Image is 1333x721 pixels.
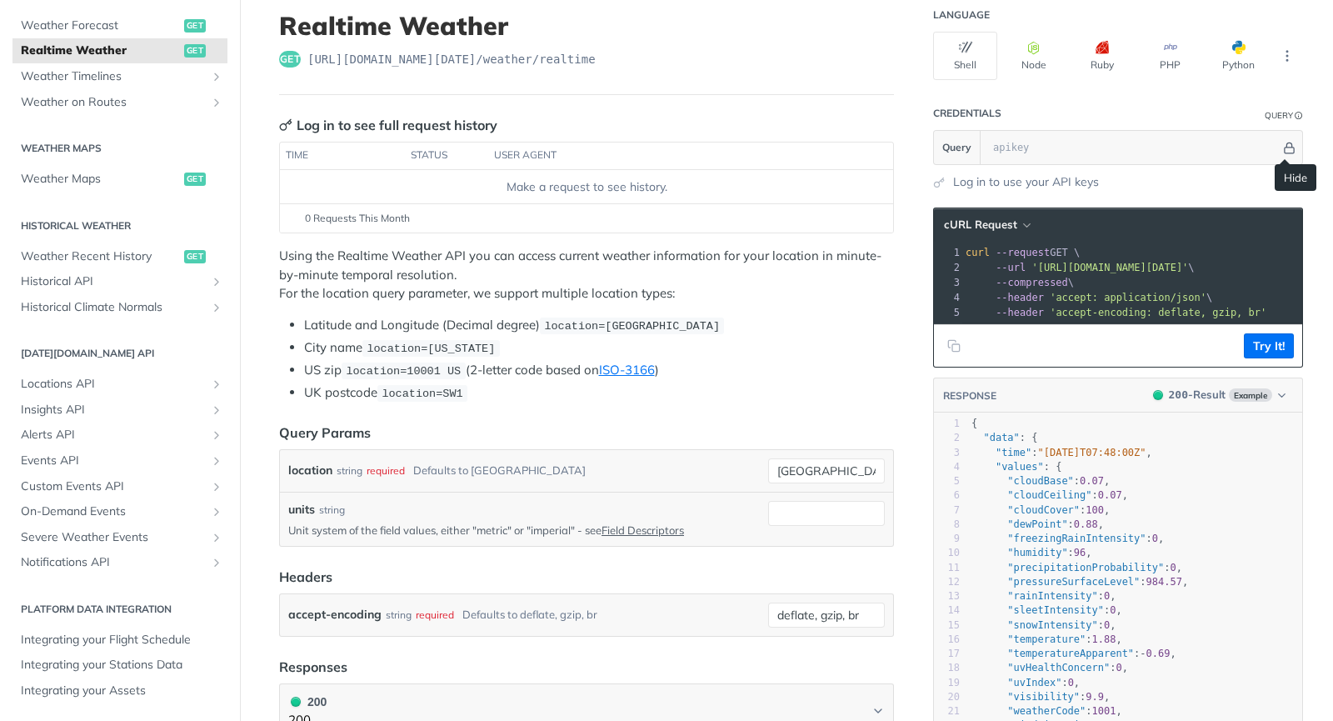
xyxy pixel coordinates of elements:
div: 4 [934,290,962,305]
a: Realtime Weatherget [12,38,227,63]
span: GET \ [966,247,1080,258]
button: RESPONSE [942,388,997,404]
span: : , [971,547,1092,558]
span: Weather Forecast [21,18,180,34]
div: - Result [1169,387,1226,403]
a: Notifications APIShow subpages for Notifications API [12,550,227,575]
a: ISO-3166 [599,362,655,378]
span: 0 [1068,677,1074,688]
a: Integrating your Flight Schedule [12,628,227,653]
div: Headers [279,567,332,587]
span: cURL Request [944,218,1017,232]
span: 1.88 [1092,633,1116,645]
span: : , [971,518,1104,530]
span: 0.69 [1146,648,1171,659]
span: Example [1229,388,1272,402]
span: : , [971,662,1128,673]
span: \ [966,292,1212,303]
span: 0.07 [1080,475,1104,487]
span: : , [971,691,1110,703]
button: Shell [933,32,997,80]
a: Log in to use your API keys [953,173,1099,191]
div: 20 [934,690,960,704]
a: Severe Weather EventsShow subpages for Severe Weather Events [12,525,227,550]
button: Copy to clipboard [942,333,966,358]
span: "weatherCode" [1007,705,1086,717]
span: '[URL][DOMAIN_NAME][DATE]' [1031,262,1188,273]
li: US zip (2-letter code based on ) [304,361,894,380]
button: Show subpages for Weather on Routes [210,96,223,109]
span: : , [971,533,1164,544]
span: "cloudBase" [1007,475,1073,487]
div: string [386,603,412,627]
button: Try It! [1244,333,1294,358]
span: : , [971,633,1122,645]
a: Weather TimelinesShow subpages for Weather Timelines [12,64,227,89]
button: Query [934,131,981,164]
span: Severe Weather Events [21,529,206,546]
a: Alerts APIShow subpages for Alerts API [12,423,227,448]
a: Insights APIShow subpages for Insights API [12,398,227,423]
button: Ruby [1070,32,1134,80]
span: "data" [983,432,1019,443]
span: 0 [1104,590,1110,602]
span: "temperature" [1007,633,1086,645]
button: Show subpages for On-Demand Events [210,505,223,518]
span: 200 [1169,388,1188,401]
span: "humidity" [1007,547,1067,558]
span: 0 [1116,662,1121,673]
span: --compressed [996,277,1068,288]
span: location=[US_STATE] [367,343,495,355]
svg: Chevron [871,704,885,718]
h2: Historical Weather [12,218,227,233]
span: 0 [1170,562,1176,573]
span: "values" [996,461,1044,473]
span: 100 [1086,504,1104,516]
button: PHP [1138,32,1202,80]
div: 18 [934,661,960,675]
span: "rainIntensity" [1007,590,1097,602]
span: Custom Events API [21,478,206,495]
span: Historical Climate Normals [21,299,206,316]
span: Events API [21,453,206,469]
span: "uvHealthConcern" [1007,662,1110,673]
div: Log in to see full request history [279,115,497,135]
div: 6 [934,488,960,503]
span: Query [942,140,971,155]
span: : , [971,590,1116,602]
div: Defaults to deflate, gzip, br [462,603,597,627]
span: Notifications API [21,554,206,571]
span: get [184,250,206,263]
button: Show subpages for Custom Events API [210,480,223,493]
span: Integrating your Flight Schedule [21,632,223,648]
button: Show subpages for Locations API [210,378,223,391]
span: Integrating your Assets [21,683,223,699]
div: 5 [934,474,960,488]
span: get [184,19,206,33]
span: Realtime Weather [21,43,180,59]
div: Defaults to [GEOGRAPHIC_DATA] [413,458,586,483]
span: "pressureSurfaceLevel" [1007,576,1140,588]
div: 13 [934,589,960,603]
div: Credentials [933,107,1001,120]
h2: Platform DATA integration [12,602,227,617]
span: Historical API [21,273,206,290]
button: Show subpages for Alerts API [210,428,223,442]
a: Weather Recent Historyget [12,244,227,269]
span: : { [971,432,1038,443]
div: string [337,458,362,483]
div: QueryInformation [1265,109,1303,122]
th: user agent [488,143,860,169]
span: Alerts API [21,427,206,443]
span: 1001 [1092,705,1116,717]
div: string [319,503,345,518]
button: Show subpages for Severe Weather Events [210,531,223,544]
span: : , [971,475,1110,487]
svg: More ellipsis [1280,48,1295,63]
span: : , [971,504,1110,516]
div: 3 [934,446,960,460]
a: Events APIShow subpages for Events API [12,448,227,473]
button: Hide [1281,139,1298,156]
span: : , [971,447,1152,458]
div: 1 [934,417,960,431]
